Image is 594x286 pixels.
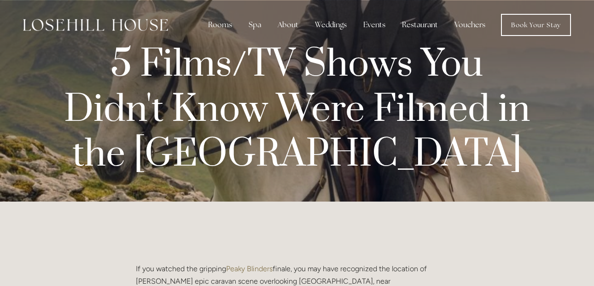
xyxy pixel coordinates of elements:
div: Weddings [308,16,354,34]
a: Peaky Blinders [226,264,273,273]
div: Rooms [201,16,239,34]
div: Events [356,16,393,34]
img: Losehill House [23,19,168,31]
div: 5 Films/TV Shows You Didn't Know Were Filmed in the [GEOGRAPHIC_DATA] [62,42,532,178]
a: Book Your Stay [501,14,571,36]
div: Restaurant [395,16,445,34]
a: Vouchers [447,16,493,34]
div: Spa [241,16,268,34]
div: About [270,16,306,34]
